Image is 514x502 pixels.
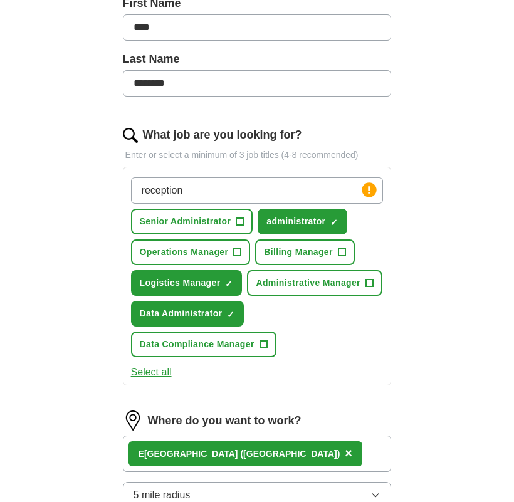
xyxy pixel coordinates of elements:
[131,177,384,204] input: Type a job title and press enter
[131,270,243,296] button: Logistics Manager✓
[266,215,325,228] span: administrator
[131,239,251,265] button: Operations Manager
[123,410,143,431] img: location.png
[264,246,332,259] span: Billing Manager
[123,149,392,162] p: Enter or select a minimum of 3 job titles (4-8 recommended)
[140,246,229,259] span: Operations Manager
[131,332,276,357] button: Data Compliance Manager
[139,447,340,461] div: E
[345,444,352,463] button: ×
[140,307,223,320] span: Data Administrator
[240,449,340,459] span: ([GEOGRAPHIC_DATA])
[140,276,221,290] span: Logistics Manager
[143,127,302,144] label: What job are you looking for?
[144,449,238,459] strong: [GEOGRAPHIC_DATA]
[131,301,244,327] button: Data Administrator✓
[140,215,231,228] span: Senior Administrator
[225,279,233,289] span: ✓
[123,128,138,143] img: search.png
[148,412,302,429] label: Where do you want to work?
[227,310,234,320] span: ✓
[140,338,254,351] span: Data Compliance Manager
[345,446,352,460] span: ×
[256,276,360,290] span: Administrative Manager
[258,209,347,234] button: administrator✓
[131,209,253,234] button: Senior Administrator
[131,365,172,380] button: Select all
[330,217,338,227] span: ✓
[255,239,354,265] button: Billing Manager
[123,51,392,68] label: Last Name
[247,270,382,296] button: Administrative Manager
